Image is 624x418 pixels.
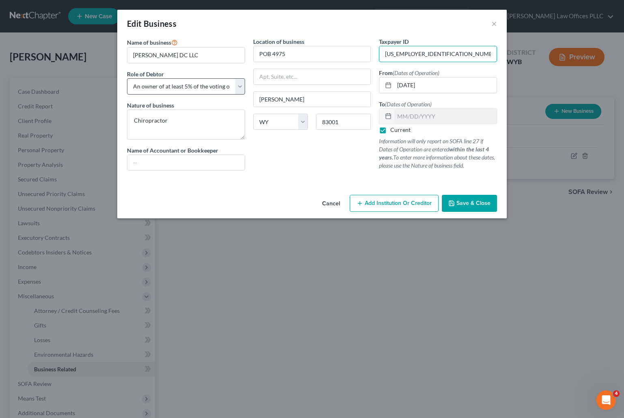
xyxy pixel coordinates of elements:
[442,195,497,212] button: Save & Close
[316,196,346,212] button: Cancel
[127,39,171,46] span: Name of business
[365,200,432,207] span: Add Institution Or Creditor
[316,114,371,130] input: Enter zip...
[254,69,371,84] input: Apt, Suite, etc...
[350,195,439,212] button: Add Institution Or Creditor
[127,19,142,28] span: Edit
[127,155,245,170] input: --
[127,47,245,63] input: Enter name...
[254,92,371,107] input: Enter city...
[379,137,497,170] p: Information will only report on SOFA line 27 if Dates of Operation are entered To enter more info...
[379,37,409,46] label: Taxpayer ID
[596,390,616,410] iframe: Intercom live chat
[393,69,439,76] span: (Dates of Operation)
[144,19,176,28] span: Business
[254,46,371,62] input: Enter address...
[613,390,620,397] span: 4
[491,19,497,28] button: ×
[390,126,411,134] label: Current
[253,37,304,46] label: Location of business
[394,78,497,93] input: MM/DD/YYYY
[127,101,174,110] label: Nature of business
[385,101,432,108] span: (Dates of Operation)
[456,200,491,207] span: Save & Close
[379,100,432,108] label: To
[127,71,164,78] span: Role of Debtor
[127,146,218,155] label: Name of Accountant or Bookkeeper
[379,46,497,62] input: #
[379,69,439,77] label: From
[394,109,497,124] input: MM/DD/YYYY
